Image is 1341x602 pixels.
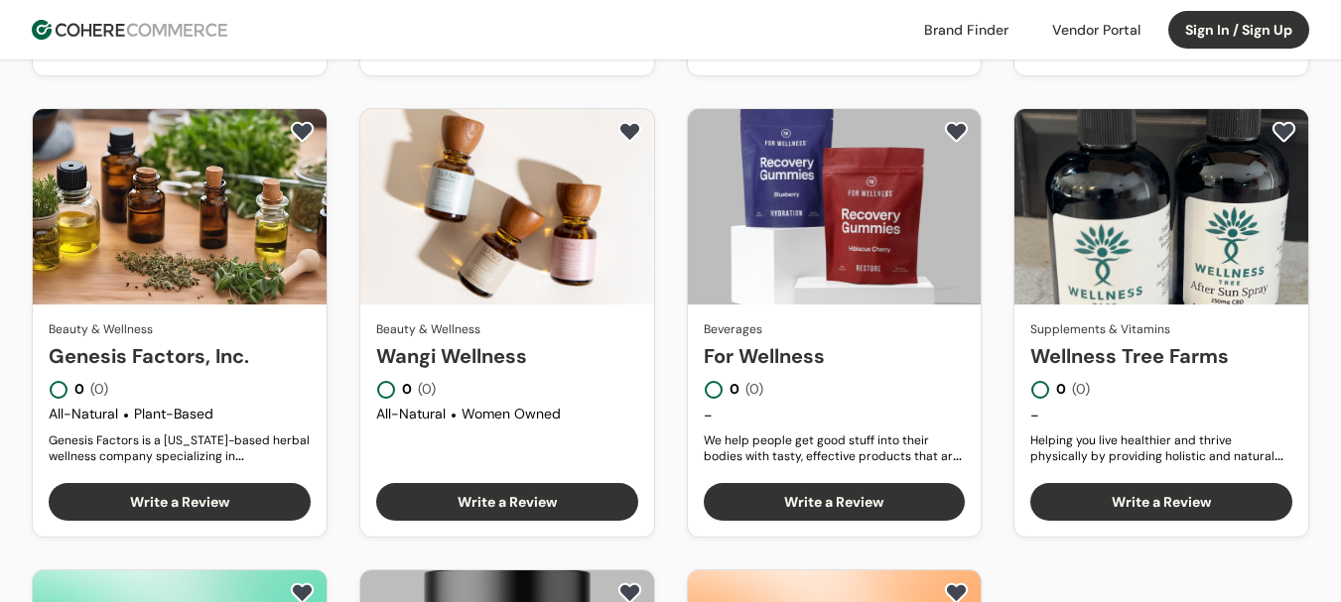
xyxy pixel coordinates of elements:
[376,483,638,521] button: Write a Review
[49,483,311,521] button: Write a Review
[32,20,227,40] img: Cohere Logo
[1030,483,1292,521] button: Write a Review
[1030,341,1292,371] a: Wellness Tree Farms
[613,117,646,147] button: add to favorite
[49,341,311,371] a: Genesis Factors, Inc.
[376,341,638,371] a: Wangi Wellness
[1168,11,1309,49] button: Sign In / Sign Up
[704,483,966,521] button: Write a Review
[286,117,319,147] button: add to favorite
[1268,117,1300,147] button: add to favorite
[940,117,973,147] button: add to favorite
[704,341,966,371] a: For Wellness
